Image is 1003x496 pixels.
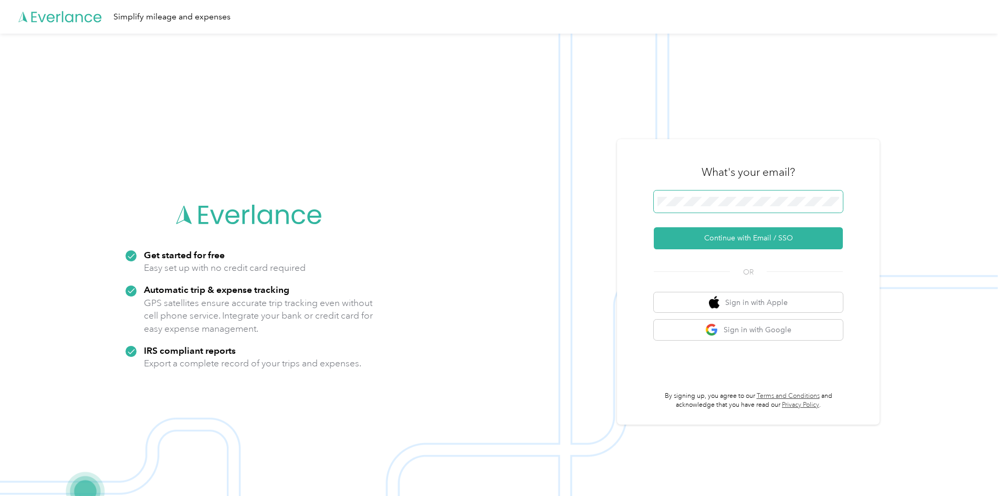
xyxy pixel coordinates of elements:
[144,357,361,370] p: Export a complete record of your trips and expenses.
[654,227,843,249] button: Continue with Email / SSO
[144,345,236,356] strong: IRS compliant reports
[705,323,718,336] img: google logo
[782,401,819,409] a: Privacy Policy
[144,284,289,295] strong: Automatic trip & expense tracking
[709,296,719,309] img: apple logo
[702,165,795,180] h3: What's your email?
[654,392,843,410] p: By signing up, you agree to our and acknowledge that you have read our .
[730,267,767,278] span: OR
[144,249,225,260] strong: Get started for free
[113,10,231,24] div: Simplify mileage and expenses
[757,392,820,400] a: Terms and Conditions
[144,261,306,275] p: Easy set up with no credit card required
[144,297,373,335] p: GPS satellites ensure accurate trip tracking even without cell phone service. Integrate your bank...
[654,320,843,340] button: google logoSign in with Google
[654,292,843,313] button: apple logoSign in with Apple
